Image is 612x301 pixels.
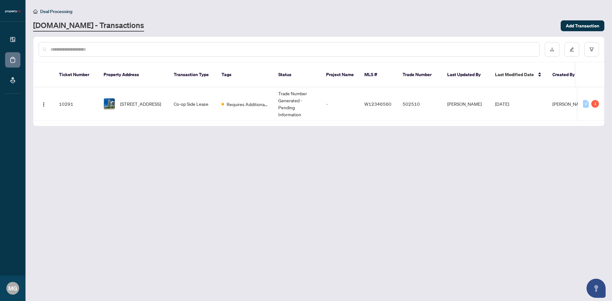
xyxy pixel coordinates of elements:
th: Last Updated By [442,62,490,87]
div: 1 [591,100,599,108]
button: filter [584,42,599,57]
th: Tags [216,62,273,87]
td: 502510 [397,87,442,121]
span: Deal Processing [40,9,72,14]
span: edit [570,47,574,52]
span: Last Modified Date [495,71,534,78]
span: download [550,47,554,52]
span: [STREET_ADDRESS] [120,100,161,107]
span: [PERSON_NAME] [552,101,587,107]
th: Created By [547,62,586,87]
span: W12346560 [364,101,391,107]
img: thumbnail-img [104,98,115,109]
span: Add Transaction [566,21,599,31]
th: Ticket Number [54,62,98,87]
td: 10291 [54,87,98,121]
button: edit [565,42,579,57]
a: [DOMAIN_NAME] - Transactions [33,20,144,32]
td: Trade Number Generated - Pending Information [273,87,321,121]
span: home [33,9,38,14]
button: Open asap [586,279,606,298]
img: Logo [41,102,46,107]
th: Transaction Type [169,62,216,87]
img: logo [5,10,20,13]
th: MLS # [359,62,397,87]
th: Last Modified Date [490,62,547,87]
button: download [545,42,559,57]
th: Property Address [98,62,169,87]
span: Requires Additional Docs [227,101,268,108]
td: [PERSON_NAME] [442,87,490,121]
th: Status [273,62,321,87]
td: Co-op Side Lease [169,87,216,121]
span: MG [8,284,17,293]
span: filter [589,47,594,52]
td: - [321,87,359,121]
div: 0 [583,100,589,108]
span: [DATE] [495,101,509,107]
th: Project Name [321,62,359,87]
button: Add Transaction [561,20,604,31]
button: Logo [39,99,49,109]
th: Trade Number [397,62,442,87]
